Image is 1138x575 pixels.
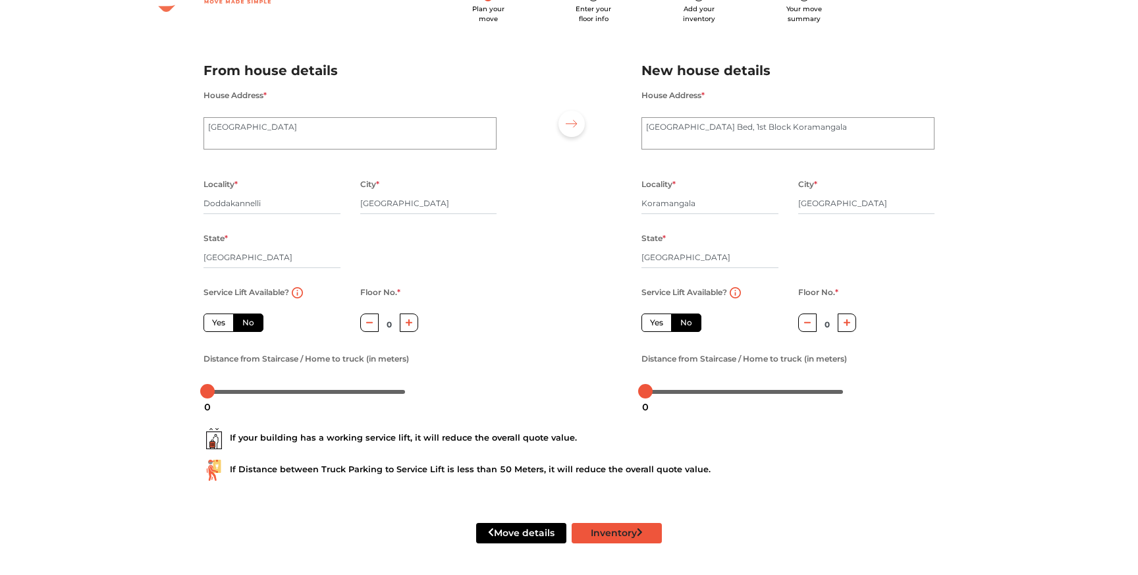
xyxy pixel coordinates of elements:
span: Your move summary [786,5,822,23]
span: Enter your floor info [576,5,611,23]
label: State [203,230,228,247]
label: No [233,314,263,332]
label: Floor No. [360,284,400,301]
button: Inventory [572,523,662,543]
label: City [798,176,817,193]
span: Add your inventory [683,5,715,23]
div: If your building has a working service lift, it will reduce the overall quote value. [203,428,935,449]
label: Yes [641,314,672,332]
h2: New house details [641,60,935,82]
div: If Distance between Truck Parking to Service Lift is less than 50 Meters, it will reduce the over... [203,460,935,481]
label: Distance from Staircase / Home to truck (in meters) [641,350,847,368]
label: Service Lift Available? [641,284,727,301]
label: State [641,230,666,247]
div: 0 [199,396,216,418]
h2: From house details [203,60,497,82]
textarea: [GEOGRAPHIC_DATA] [203,117,497,150]
label: House Address [203,87,267,104]
textarea: [GEOGRAPHIC_DATA] Bed, 1st Block Koramangala [641,117,935,150]
label: Distance from Staircase / Home to truck (in meters) [203,350,409,368]
div: 0 [637,396,654,418]
img: ... [203,460,225,481]
label: Service Lift Available? [203,284,289,301]
label: Yes [203,314,234,332]
label: City [360,176,379,193]
label: Floor No. [798,284,838,301]
button: Move details [476,523,566,543]
img: ... [203,428,225,449]
label: House Address [641,87,705,104]
span: Plan your move [472,5,504,23]
label: Locality [203,176,238,193]
label: No [671,314,701,332]
label: Locality [641,176,676,193]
